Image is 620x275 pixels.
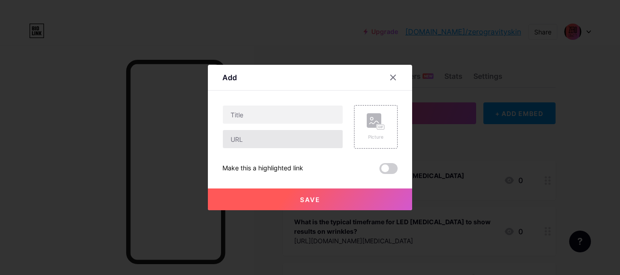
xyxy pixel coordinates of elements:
[208,188,412,210] button: Save
[222,163,303,174] div: Make this a highlighted link
[367,134,385,140] div: Picture
[222,72,237,83] div: Add
[223,106,343,124] input: Title
[300,196,320,203] span: Save
[223,130,343,148] input: URL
